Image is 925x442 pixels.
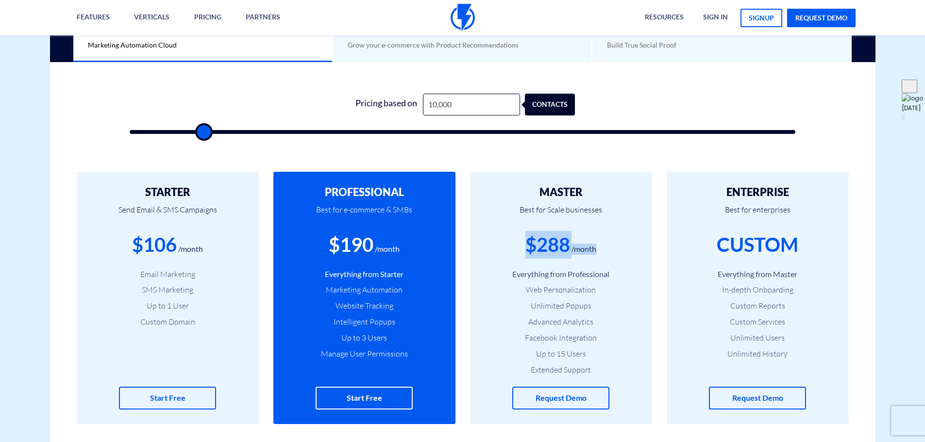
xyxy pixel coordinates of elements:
b: AI [376,27,384,36]
li: Unlimited Users [681,332,834,344]
span: Marketing Automation Cloud [88,41,177,49]
li: Extended Support [485,364,638,376]
li: Everything from Professional [485,269,638,280]
span: Build True Social Proof [607,41,676,49]
li: Marketing Automation [288,284,441,295]
li: In-depth Onboarding [681,284,834,295]
div: $288 [525,231,570,259]
a: signup [740,9,782,27]
li: Up to 3 Users [288,332,441,344]
b: Core [116,27,137,36]
div: /month [375,244,400,255]
div: CUSTOM [717,231,798,259]
h2: MASTER [485,186,638,198]
a: request demo [787,9,856,27]
li: Email Marketing [91,269,244,280]
li: Up to 1 User [91,300,244,311]
h2: STARTER [91,186,244,198]
p: Best for e-commerce & SMBs [288,198,441,231]
li: Website Tracking [288,300,441,311]
div: /month [178,244,203,255]
li: Unlimited Popups [485,300,638,311]
li: Unlimited History [681,348,834,360]
li: Custom Services [681,316,834,327]
p: Best for enterprises [681,198,834,231]
div: $106 [132,231,177,259]
li: Web Personalization [485,284,638,295]
div: contacts [538,94,588,115]
h2: PROFESSIONAL [288,186,441,198]
li: Everything from Starter [288,269,441,280]
li: SMS Marketing [91,284,244,295]
li: Manage User Permissions [288,348,441,360]
li: Everything from Master [681,269,834,280]
a: Request Demo [709,387,806,409]
li: Facebook Integration [485,332,638,344]
a: Request Demo [512,387,609,409]
div: /month [572,244,596,255]
h2: ENTERPRISE [681,186,834,198]
li: Up to 15 Users [485,348,638,360]
li: Intelligent Popups [288,316,441,327]
p: Send Email & SMS Campaigns [91,198,244,231]
li: Advanced Analytics [485,316,638,327]
img: logo [902,94,923,103]
a: Start Free [119,387,216,409]
div: [DATE] [902,103,925,113]
b: REVIEWS [635,27,669,36]
p: Best for Scale businesses [485,198,638,231]
a: Start Free [316,387,413,409]
div: $190 [329,231,373,259]
li: Custom Domain [91,316,244,327]
li: Custom Reports [681,300,834,311]
div: Pricing based on [350,94,423,115]
span: Grow your e-commerce with Product Recommendations [348,41,519,49]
